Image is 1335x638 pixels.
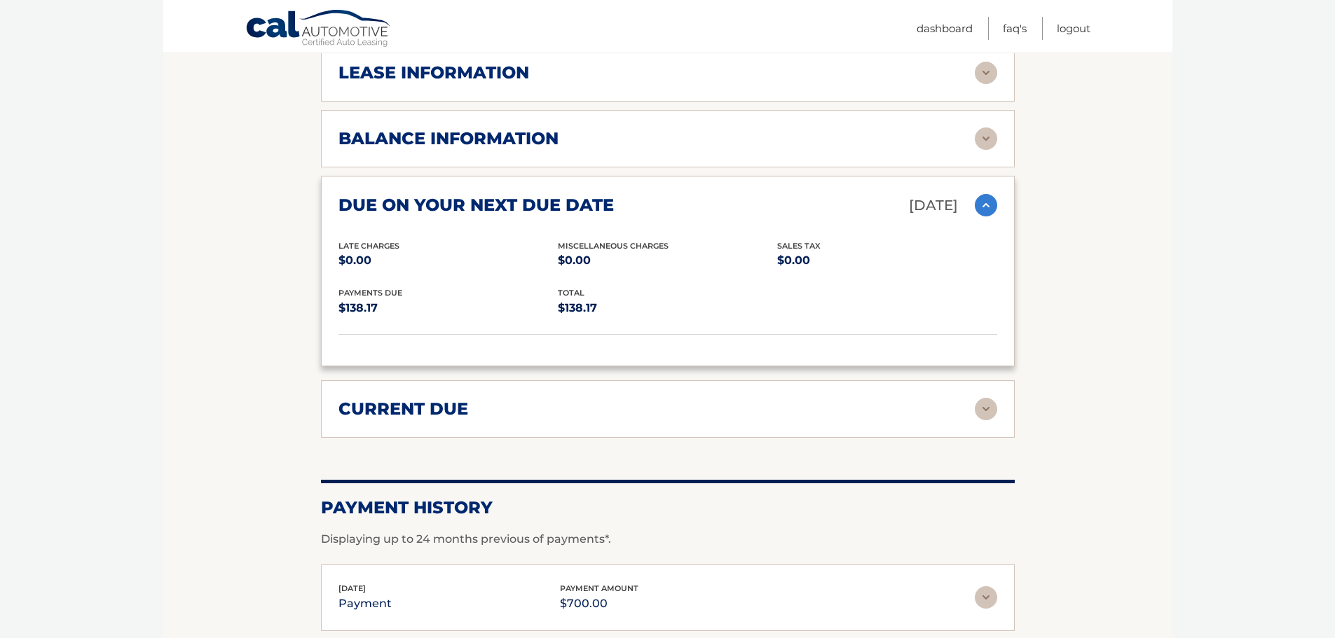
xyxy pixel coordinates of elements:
[321,497,1015,518] h2: Payment History
[777,241,821,251] span: Sales Tax
[338,251,558,270] p: $0.00
[909,193,958,218] p: [DATE]
[1003,17,1027,40] a: FAQ's
[558,288,584,298] span: total
[245,9,392,50] a: Cal Automotive
[1057,17,1090,40] a: Logout
[338,298,558,318] p: $138.17
[321,531,1015,548] p: Displaying up to 24 months previous of payments*.
[560,583,638,593] span: payment amount
[975,62,997,84] img: accordion-rest.svg
[560,594,638,613] p: $700.00
[338,583,366,593] span: [DATE]
[975,398,997,420] img: accordion-rest.svg
[777,251,997,270] p: $0.00
[975,127,997,150] img: accordion-rest.svg
[338,241,399,251] span: Late Charges
[558,251,777,270] p: $0.00
[338,594,392,613] p: payment
[338,62,529,83] h2: lease information
[338,128,559,149] h2: balance information
[917,17,973,40] a: Dashboard
[558,241,669,251] span: Miscellaneous Charges
[975,194,997,216] img: accordion-active.svg
[338,195,614,216] h2: due on your next due date
[975,586,997,609] img: accordion-rest.svg
[338,288,402,298] span: Payments Due
[338,398,468,419] h2: current due
[558,298,777,318] p: $138.17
